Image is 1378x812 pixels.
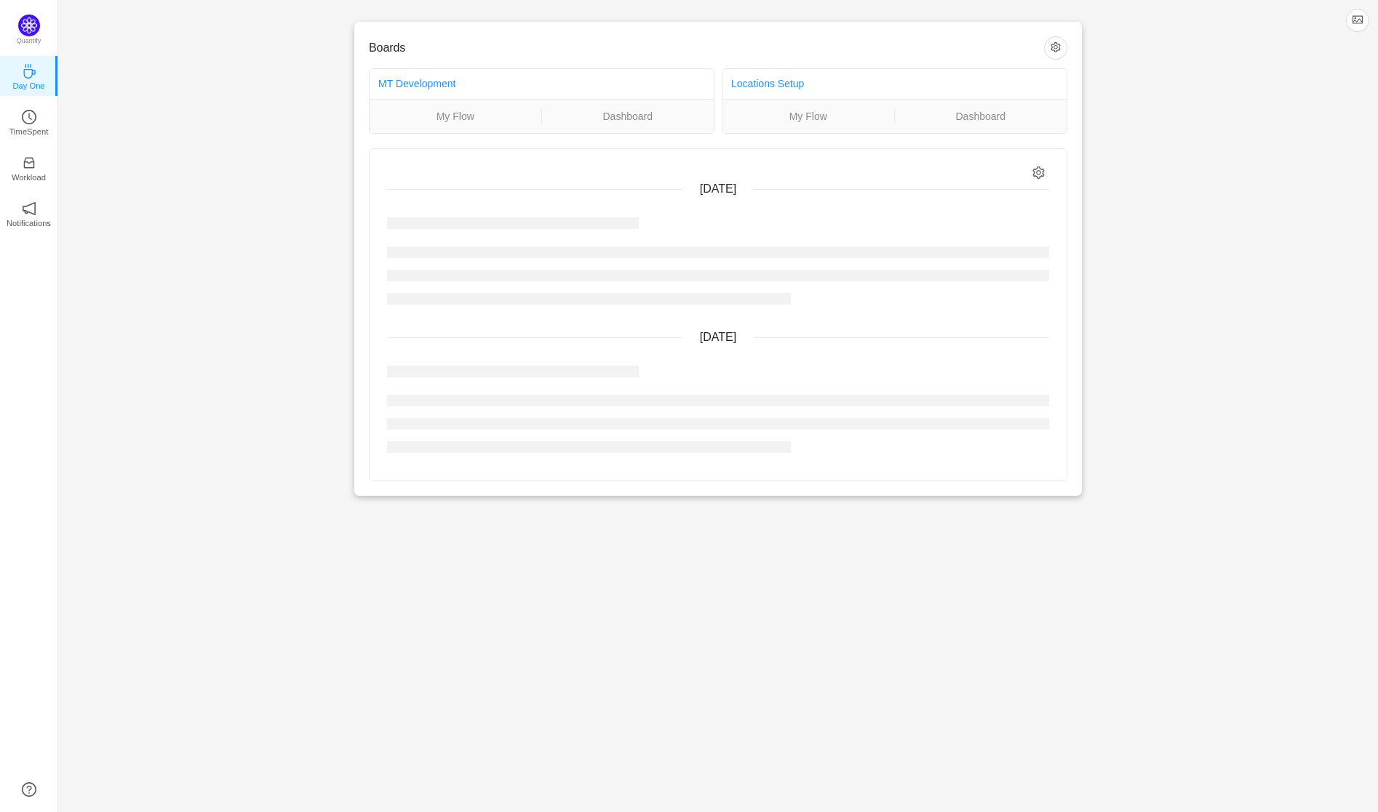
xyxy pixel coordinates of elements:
a: icon: notificationNotifications [22,206,36,220]
p: Quantify [17,36,41,47]
a: icon: coffeeDay One [22,68,36,83]
a: icon: clock-circleTimeSpent [22,114,36,129]
i: icon: inbox [22,156,36,170]
i: icon: setting [1032,166,1045,179]
p: TimeSpent [9,125,49,138]
a: My Flow [722,108,894,124]
a: icon: inboxWorkload [22,160,36,174]
h3: Boards [369,41,1044,55]
i: icon: clock-circle [22,110,36,124]
a: My Flow [370,108,541,124]
a: Dashboard [895,108,1067,124]
i: icon: coffee [22,64,36,79]
p: Notifications [7,217,51,230]
a: Locations Setup [731,78,804,89]
button: icon: setting [1044,36,1067,60]
i: icon: notification [22,201,36,216]
button: icon: picture [1346,9,1369,32]
a: Dashboard [542,108,714,124]
img: Quantify [18,15,40,36]
p: Day One [12,79,44,92]
p: Workload [12,171,46,184]
a: MT Development [378,78,455,89]
span: [DATE] [700,182,736,195]
a: icon: question-circle [22,782,36,797]
span: [DATE] [700,331,736,343]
